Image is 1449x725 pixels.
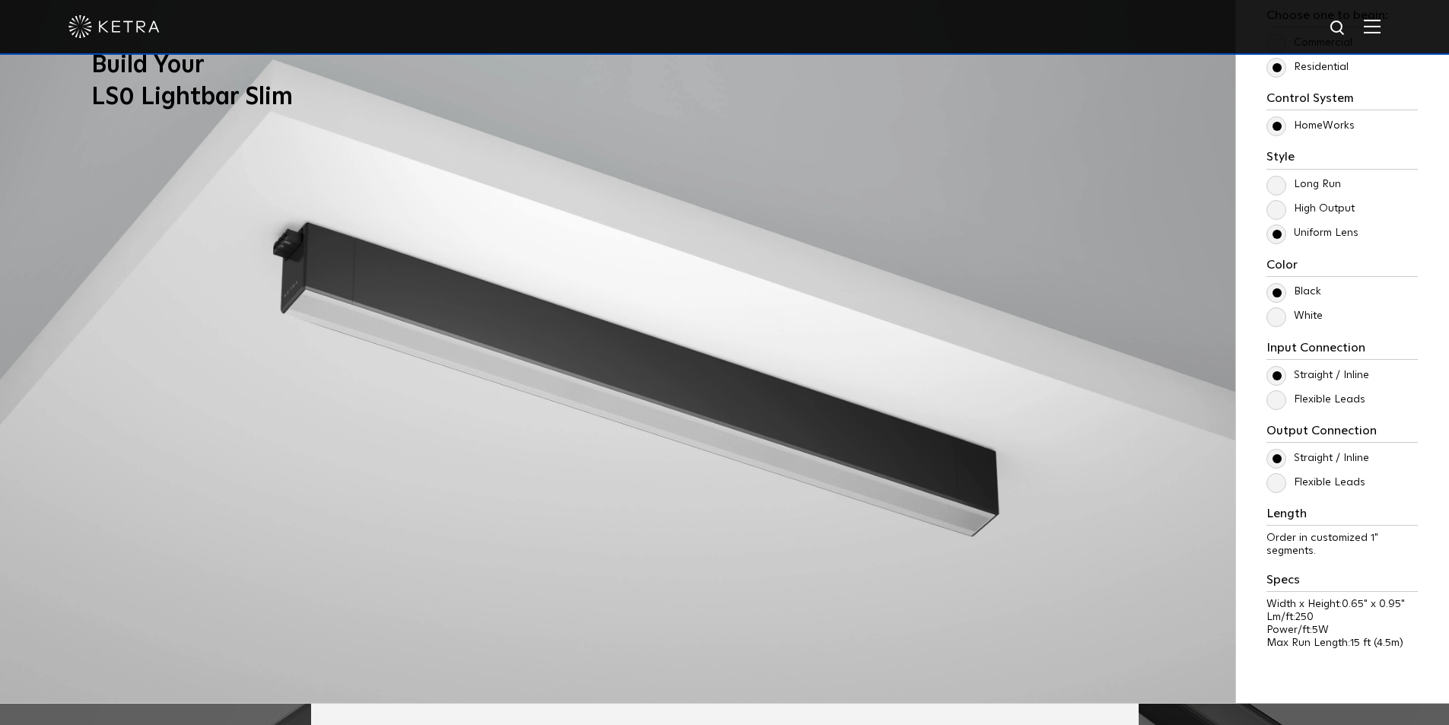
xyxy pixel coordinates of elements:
[1266,341,1418,360] h3: Input Connection
[1266,624,1418,637] p: Power/ft:
[1266,119,1355,132] label: HomeWorks
[1266,202,1355,215] label: High Output
[1295,612,1314,622] span: 250
[1266,533,1378,556] span: Order in customized 1" segments.
[1266,598,1418,611] p: Width x Height:
[1266,476,1365,489] label: Flexible Leads
[1266,258,1418,277] h3: Color
[1266,61,1349,74] label: Residential
[1266,611,1418,624] p: Lm/ft:
[1329,19,1348,38] img: search icon
[1364,19,1381,33] img: Hamburger%20Nav.svg
[1312,625,1329,635] span: 5W
[1266,637,1418,650] p: Max Run Length:
[1266,393,1365,406] label: Flexible Leads
[1266,424,1418,443] h3: Output Connection
[1266,310,1323,323] label: White
[1266,369,1369,382] label: Straight / Inline
[1266,150,1418,169] h3: Style
[1266,573,1418,592] h3: Specs
[1266,178,1341,191] label: Long Run
[1266,91,1418,110] h3: Control System
[1266,452,1369,465] label: Straight / Inline
[1266,507,1418,526] h3: Length
[1266,227,1358,240] label: Uniform Lens
[68,15,160,38] img: ketra-logo-2019-white
[1350,638,1403,648] span: 15 ft (4.5m)
[1266,285,1321,298] label: Black
[1342,599,1405,609] span: 0.65" x 0.95"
